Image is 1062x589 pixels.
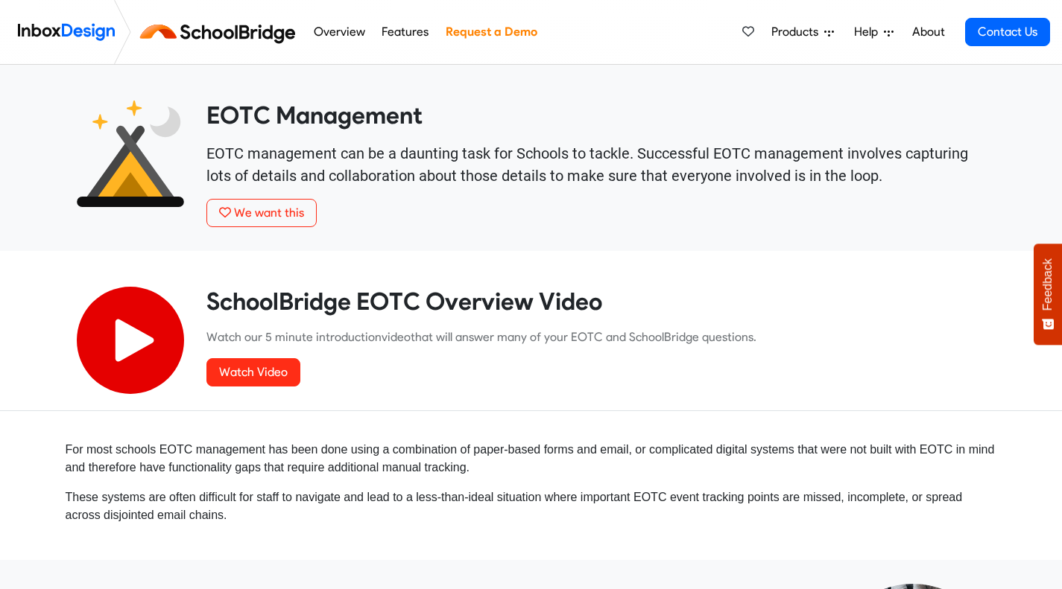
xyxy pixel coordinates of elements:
a: Watch Video [206,358,300,386]
heading: EOTC Management [206,101,986,130]
span: Help [854,23,884,41]
img: 2022_07_11_icon_video_playback.svg [77,287,184,394]
heading: SchoolBridge EOTC Overview Video [206,287,986,316]
a: Help [848,17,900,47]
a: Overview [309,17,369,47]
p: EOTC management can be a daunting task for Schools to tackle. Successful EOTC management involves... [206,142,986,187]
img: schoolbridge logo [137,14,305,50]
span: Products [771,23,824,41]
a: Products [765,17,840,47]
button: We want this [206,199,317,227]
p: For most schools EOTC management has been done using a combination of paper-based forms and email... [66,441,997,477]
a: video [382,330,411,344]
a: About [908,17,949,47]
p: These systems are often difficult for staff to navigate and lead to a less-than-ideal situation w... [66,488,997,524]
img: 2022_01_25_icon_eonz.svg [77,101,184,208]
a: Request a Demo [441,17,541,47]
a: Contact Us [965,18,1050,46]
span: We want this [234,206,304,220]
a: Features [378,17,433,47]
button: Feedback - Show survey [1034,243,1062,345]
p: Watch our 5 minute introduction that will answer many of your EOTC and SchoolBridge questions. [206,328,986,346]
span: Feedback [1041,258,1055,311]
